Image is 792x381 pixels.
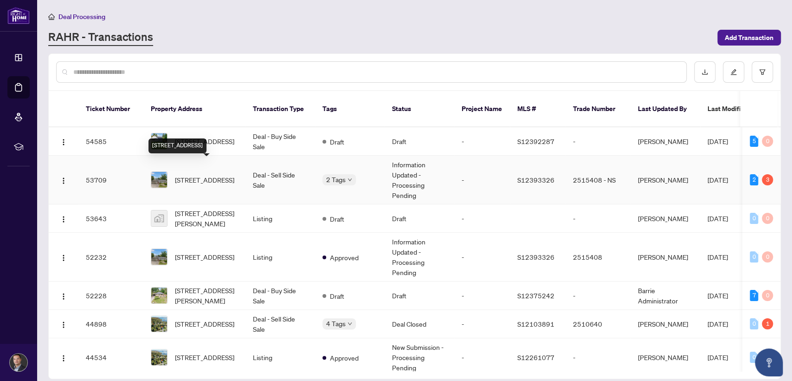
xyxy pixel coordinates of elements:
[566,127,631,156] td: -
[385,204,454,233] td: Draft
[750,136,758,147] div: 5
[454,91,510,127] th: Project Name
[717,30,781,46] button: Add Transaction
[60,355,67,362] img: Logo
[762,174,773,185] div: 3
[517,253,554,261] span: S12393326
[78,338,143,377] td: 44534
[245,156,315,204] td: Deal - Sell Side Sale
[151,210,167,226] img: thumbnail-img
[517,137,554,145] span: S12392287
[330,137,344,147] span: Draft
[631,91,700,127] th: Last Updated By
[326,318,346,329] span: 4 Tags
[56,172,71,187] button: Logo
[454,127,510,156] td: -
[454,338,510,377] td: -
[708,104,764,114] span: Last Modified Date
[175,252,234,262] span: [STREET_ADDRESS]
[175,319,234,329] span: [STREET_ADDRESS]
[48,29,153,46] a: RAHR - Transactions
[750,213,758,224] div: 0
[245,127,315,156] td: Deal - Buy Side Sale
[385,282,454,310] td: Draft
[56,250,71,264] button: Logo
[151,288,167,303] img: thumbnail-img
[78,282,143,310] td: 52228
[750,174,758,185] div: 2
[60,177,67,184] img: Logo
[245,310,315,338] td: Deal - Sell Side Sale
[245,233,315,282] td: Listing
[725,30,773,45] span: Add Transaction
[78,91,143,127] th: Ticket Number
[631,233,700,282] td: [PERSON_NAME]
[708,137,728,145] span: [DATE]
[48,13,55,20] span: home
[566,91,631,127] th: Trade Number
[60,254,67,262] img: Logo
[730,69,737,75] span: edit
[245,338,315,377] td: Listing
[510,91,566,127] th: MLS #
[78,204,143,233] td: 53643
[385,310,454,338] td: Deal Closed
[517,353,554,361] span: S12261077
[330,252,359,263] span: Approved
[566,310,631,338] td: 2510640
[762,251,773,263] div: 0
[245,204,315,233] td: Listing
[708,214,728,223] span: [DATE]
[762,318,773,329] div: 1
[631,204,700,233] td: [PERSON_NAME]
[56,350,71,365] button: Logo
[151,249,167,265] img: thumbnail-img
[631,338,700,377] td: [PERSON_NAME]
[175,175,234,185] span: [STREET_ADDRESS]
[315,91,385,127] th: Tags
[702,69,708,75] span: download
[10,354,27,371] img: Profile Icon
[454,310,510,338] td: -
[385,156,454,204] td: Information Updated - Processing Pending
[750,352,758,363] div: 0
[762,213,773,224] div: 0
[631,127,700,156] td: [PERSON_NAME]
[454,204,510,233] td: -
[750,290,758,301] div: 7
[58,13,105,21] span: Deal Processing
[454,156,510,204] td: -
[60,321,67,328] img: Logo
[517,176,554,184] span: S12393326
[245,282,315,310] td: Deal - Buy Side Sale
[708,320,728,328] span: [DATE]
[750,318,758,329] div: 0
[151,133,167,149] img: thumbnail-img
[56,134,71,149] button: Logo
[245,91,315,127] th: Transaction Type
[151,316,167,332] img: thumbnail-img
[151,172,167,188] img: thumbnail-img
[752,61,773,83] button: filter
[143,91,245,127] th: Property Address
[454,282,510,310] td: -
[750,251,758,263] div: 0
[762,136,773,147] div: 0
[566,233,631,282] td: 2515408
[631,310,700,338] td: [PERSON_NAME]
[759,69,766,75] span: filter
[385,338,454,377] td: New Submission - Processing Pending
[60,293,67,300] img: Logo
[723,61,744,83] button: edit
[566,282,631,310] td: -
[175,285,238,306] span: [STREET_ADDRESS][PERSON_NAME]
[454,233,510,282] td: -
[708,176,728,184] span: [DATE]
[148,138,206,153] div: [STREET_ADDRESS]
[385,233,454,282] td: Information Updated - Processing Pending
[755,348,783,376] button: Open asap
[330,291,344,301] span: Draft
[631,156,700,204] td: [PERSON_NAME]
[348,177,352,182] span: down
[56,211,71,226] button: Logo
